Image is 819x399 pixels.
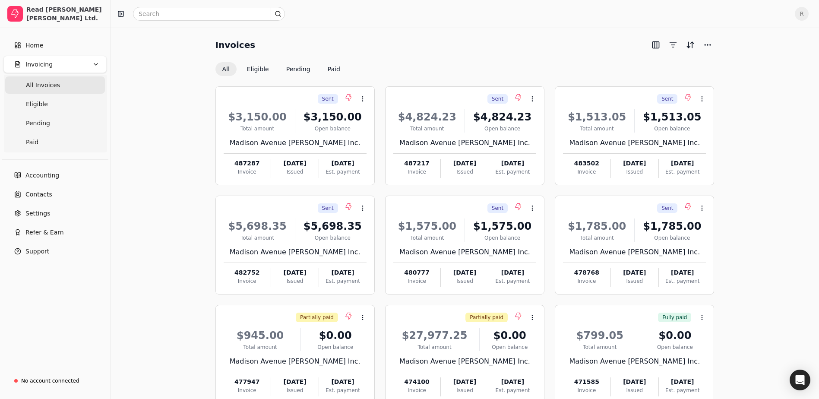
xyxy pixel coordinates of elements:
[26,119,50,128] span: Pending
[441,159,488,168] div: [DATE]
[321,62,347,76] button: Paid
[224,268,271,277] div: 482752
[659,377,706,386] div: [DATE]
[644,328,706,343] div: $0.00
[271,268,319,277] div: [DATE]
[3,243,107,260] button: Support
[661,95,673,103] span: Sent
[563,356,706,367] div: Madison Avenue [PERSON_NAME] Inc.
[322,95,334,103] span: Sent
[224,159,271,168] div: 487287
[468,125,536,133] div: Open balance
[26,138,38,147] span: Paid
[21,377,79,385] div: No account connected
[563,268,610,277] div: 478768
[5,133,105,151] a: Paid
[5,76,105,94] a: All Invoices
[468,234,536,242] div: Open balance
[470,313,503,321] span: Partially paid
[5,95,105,113] a: Eligible
[563,138,706,148] div: Madison Avenue [PERSON_NAME] Inc.
[299,109,367,125] div: $3,150.00
[26,5,103,22] div: Read [PERSON_NAME] [PERSON_NAME] Ltd.
[25,171,59,180] span: Accounting
[3,186,107,203] a: Contacts
[644,343,706,351] div: Open balance
[3,37,107,54] a: Home
[795,7,809,21] button: R
[441,277,488,285] div: Issued
[659,268,706,277] div: [DATE]
[489,377,536,386] div: [DATE]
[468,109,536,125] div: $4,824.23
[393,277,440,285] div: Invoice
[492,95,503,103] span: Sent
[659,386,706,394] div: Est. payment
[441,268,488,277] div: [DATE]
[563,247,706,257] div: Madison Avenue [PERSON_NAME] Inc.
[638,109,706,125] div: $1,513.05
[224,125,291,133] div: Total amount
[25,60,53,69] span: Invoicing
[659,159,706,168] div: [DATE]
[483,328,536,343] div: $0.00
[319,377,366,386] div: [DATE]
[483,343,536,351] div: Open balance
[611,377,658,386] div: [DATE]
[299,125,367,133] div: Open balance
[3,167,107,184] a: Accounting
[393,247,536,257] div: Madison Avenue [PERSON_NAME] Inc.
[3,56,107,73] button: Invoicing
[215,38,256,52] h2: Invoices
[300,313,334,321] span: Partially paid
[638,234,706,242] div: Open balance
[393,218,461,234] div: $1,575.00
[271,277,319,285] div: Issued
[659,168,706,176] div: Est. payment
[304,343,367,351] div: Open balance
[563,159,610,168] div: 483502
[215,62,347,76] div: Invoice filter options
[489,168,536,176] div: Est. payment
[563,218,631,234] div: $1,785.00
[271,168,319,176] div: Issued
[299,234,367,242] div: Open balance
[468,218,536,234] div: $1,575.00
[563,168,610,176] div: Invoice
[3,224,107,241] button: Refer & Earn
[489,159,536,168] div: [DATE]
[26,81,60,90] span: All Invoices
[611,168,658,176] div: Issued
[611,268,658,277] div: [DATE]
[563,109,631,125] div: $1,513.05
[393,159,440,168] div: 487217
[133,7,285,21] input: Search
[441,386,488,394] div: Issued
[319,168,366,176] div: Est. payment
[638,125,706,133] div: Open balance
[393,386,440,394] div: Invoice
[393,377,440,386] div: 474100
[240,62,276,76] button: Eligible
[611,386,658,394] div: Issued
[224,168,271,176] div: Invoice
[319,277,366,285] div: Est. payment
[563,343,636,351] div: Total amount
[224,109,291,125] div: $3,150.00
[25,228,64,237] span: Refer & Earn
[224,386,271,394] div: Invoice
[224,247,367,257] div: Madison Avenue [PERSON_NAME] Inc.
[393,328,476,343] div: $27,977.25
[25,247,49,256] span: Support
[224,377,271,386] div: 477947
[224,277,271,285] div: Invoice
[563,386,610,394] div: Invoice
[393,109,461,125] div: $4,824.23
[393,168,440,176] div: Invoice
[304,328,367,343] div: $0.00
[224,138,367,148] div: Madison Avenue [PERSON_NAME] Inc.
[489,386,536,394] div: Est. payment
[492,204,503,212] span: Sent
[224,356,367,367] div: Madison Avenue [PERSON_NAME] Inc.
